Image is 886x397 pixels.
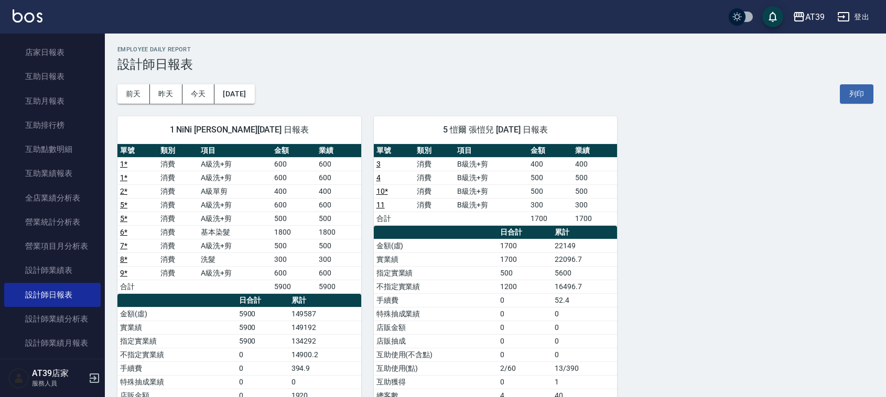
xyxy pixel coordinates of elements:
a: 互助日報表 [4,64,101,89]
a: 互助業績報表 [4,161,101,185]
td: 1800 [272,225,316,239]
td: 0 [552,307,617,321]
td: 消費 [414,184,455,198]
td: A級單剪 [198,184,272,198]
td: 52.4 [552,293,617,307]
td: 合計 [117,280,158,293]
td: 500 [498,266,552,280]
td: 1800 [316,225,361,239]
td: 22149 [552,239,617,252]
td: 消費 [158,239,198,252]
td: 500 [272,239,316,252]
td: 394.9 [289,361,361,375]
td: 特殊抽成業績 [374,307,498,321]
td: A級洗+剪 [198,266,272,280]
td: 500 [272,212,316,225]
td: 合計 [374,212,414,225]
td: 600 [316,266,361,280]
td: 1700 [498,252,552,266]
th: 累計 [289,294,361,307]
a: 4 [376,173,381,182]
td: B級洗+剪 [455,157,528,171]
a: 設計師日報表 [4,283,101,307]
td: 0 [552,348,617,361]
td: 1700 [572,212,617,225]
td: 400 [316,184,361,198]
span: 1 NiNi [PERSON_NAME][DATE] 日報表 [130,125,349,135]
td: 消費 [414,157,455,171]
td: A級洗+剪 [198,157,272,171]
span: 5 愷爾 張愷兒 [DATE] 日報表 [386,125,605,135]
td: 消費 [158,157,198,171]
th: 項目 [455,144,528,158]
td: 600 [316,157,361,171]
td: B級洗+剪 [455,184,528,198]
td: 2/60 [498,361,552,375]
a: 設計師抽成報表 [4,355,101,379]
td: 指定實業績 [374,266,498,280]
td: 消費 [158,212,198,225]
td: 5900 [316,280,361,293]
th: 日合計 [498,226,552,239]
a: 營業項目月分析表 [4,234,101,258]
td: 消費 [158,171,198,184]
td: 不指定實業績 [117,348,236,361]
button: 前天 [117,84,150,104]
button: 列印 [840,84,873,104]
th: 類別 [158,144,198,158]
img: Logo [13,9,42,23]
td: 店販金額 [374,321,498,334]
th: 金額 [528,144,572,158]
th: 單號 [374,144,414,158]
td: 5900 [236,321,289,334]
td: 16496.7 [552,280,617,293]
button: AT39 [788,6,829,28]
td: 0 [289,375,361,389]
td: 149587 [289,307,361,321]
td: 0 [498,321,552,334]
th: 項目 [198,144,272,158]
td: 5900 [272,280,316,293]
td: 0 [498,375,552,389]
td: 600 [272,157,316,171]
td: 0 [236,348,289,361]
td: 600 [272,171,316,184]
td: 600 [272,266,316,280]
th: 累計 [552,226,617,239]
h3: 設計師日報表 [117,57,873,72]
td: B級洗+剪 [455,198,528,212]
td: 手續費 [374,293,498,307]
td: 300 [316,252,361,266]
a: 設計師業績月報表 [4,331,101,355]
a: 設計師業績表 [4,258,101,282]
td: 洗髮 [198,252,272,266]
td: 手續費 [117,361,236,375]
td: 500 [528,184,572,198]
a: 11 [376,201,385,209]
td: 300 [272,252,316,266]
td: 消費 [158,225,198,239]
td: 0 [552,321,617,334]
td: 消費 [158,198,198,212]
td: 500 [572,184,617,198]
td: 500 [528,171,572,184]
td: A級洗+剪 [198,198,272,212]
button: 昨天 [150,84,182,104]
a: 3 [376,160,381,168]
td: 金額(虛) [117,307,236,321]
td: A級洗+剪 [198,171,272,184]
td: 特殊抽成業績 [117,375,236,389]
td: 600 [316,198,361,212]
th: 單號 [117,144,158,158]
p: 服務人員 [32,379,85,388]
div: AT39 [805,10,825,24]
td: 消費 [158,252,198,266]
td: 1200 [498,280,552,293]
td: 互助使用(不含點) [374,348,498,361]
td: 500 [572,171,617,184]
a: 營業統計分析表 [4,210,101,234]
td: A級洗+剪 [198,239,272,252]
th: 業績 [572,144,617,158]
td: 0 [498,334,552,348]
button: 登出 [833,7,873,27]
